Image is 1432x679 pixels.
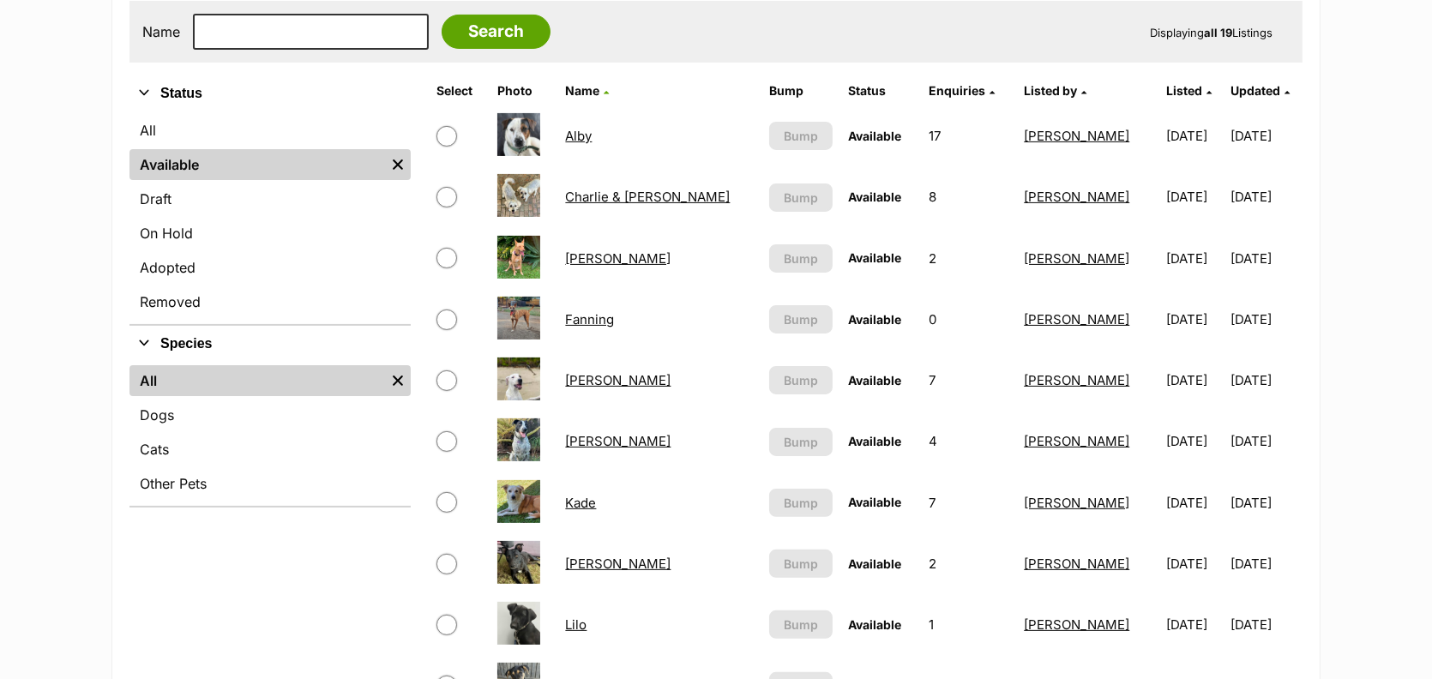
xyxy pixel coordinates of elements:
[129,149,385,180] a: Available
[929,83,995,98] a: Enquiries
[142,24,180,39] label: Name
[565,250,671,267] a: [PERSON_NAME]
[129,183,411,214] a: Draft
[442,15,551,49] input: Search
[1231,290,1301,349] td: [DATE]
[769,244,833,273] button: Bump
[565,189,730,205] a: Charlie & [PERSON_NAME]
[1024,433,1129,449] a: [PERSON_NAME]
[1159,351,1229,410] td: [DATE]
[784,127,818,145] span: Bump
[848,495,901,509] span: Available
[769,550,833,578] button: Bump
[784,616,818,634] span: Bump
[1024,83,1086,98] a: Listed by
[922,473,1016,532] td: 7
[385,365,411,396] a: Remove filter
[129,218,411,249] a: On Hold
[784,371,818,389] span: Bump
[848,312,901,327] span: Available
[784,555,818,573] span: Bump
[430,77,488,105] th: Select
[1231,534,1301,593] td: [DATE]
[129,362,411,506] div: Species
[1024,189,1129,205] a: [PERSON_NAME]
[922,534,1016,593] td: 2
[848,373,901,388] span: Available
[565,311,614,327] a: Fanning
[922,290,1016,349] td: 0
[1231,83,1291,98] a: Updated
[1024,83,1077,98] span: Listed by
[769,366,833,394] button: Bump
[565,83,599,98] span: Name
[784,310,818,328] span: Bump
[565,128,592,144] a: Alby
[385,149,411,180] a: Remove filter
[1159,595,1229,654] td: [DATE]
[784,433,818,451] span: Bump
[841,77,920,105] th: Status
[1159,290,1229,349] td: [DATE]
[848,556,901,571] span: Available
[1231,473,1301,532] td: [DATE]
[129,468,411,499] a: Other Pets
[1159,106,1229,165] td: [DATE]
[1204,26,1232,39] strong: all 19
[565,372,671,388] a: [PERSON_NAME]
[1231,167,1301,226] td: [DATE]
[1159,167,1229,226] td: [DATE]
[762,77,839,105] th: Bump
[784,494,818,512] span: Bump
[565,616,587,633] a: Lilo
[769,305,833,333] button: Bump
[565,495,596,511] a: Kade
[1024,616,1129,633] a: [PERSON_NAME]
[129,286,411,317] a: Removed
[1231,106,1301,165] td: [DATE]
[848,189,901,204] span: Available
[1159,229,1229,288] td: [DATE]
[129,82,411,105] button: Status
[129,333,411,355] button: Species
[1159,412,1229,471] td: [DATE]
[769,489,833,517] button: Bump
[1024,495,1129,511] a: [PERSON_NAME]
[848,129,901,143] span: Available
[1024,556,1129,572] a: [PERSON_NAME]
[129,434,411,465] a: Cats
[1231,351,1301,410] td: [DATE]
[565,556,671,572] a: [PERSON_NAME]
[922,595,1016,654] td: 1
[1024,128,1129,144] a: [PERSON_NAME]
[922,412,1016,471] td: 4
[784,189,818,207] span: Bump
[1150,26,1273,39] span: Displaying Listings
[129,252,411,283] a: Adopted
[129,111,411,324] div: Status
[1166,83,1202,98] span: Listed
[1231,229,1301,288] td: [DATE]
[1024,311,1129,327] a: [PERSON_NAME]
[769,183,833,212] button: Bump
[129,115,411,146] a: All
[1166,83,1212,98] a: Listed
[848,250,901,265] span: Available
[1159,534,1229,593] td: [DATE]
[1231,595,1301,654] td: [DATE]
[1024,250,1129,267] a: [PERSON_NAME]
[1159,473,1229,532] td: [DATE]
[497,418,540,461] img: Hector
[922,229,1016,288] td: 2
[769,122,833,150] button: Bump
[1024,372,1129,388] a: [PERSON_NAME]
[565,433,671,449] a: [PERSON_NAME]
[129,400,411,430] a: Dogs
[497,541,540,584] img: Kellie
[784,249,818,267] span: Bump
[848,434,901,448] span: Available
[490,77,557,105] th: Photo
[565,83,609,98] a: Name
[922,351,1016,410] td: 7
[929,83,985,98] span: translation missing: en.admin.listings.index.attributes.enquiries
